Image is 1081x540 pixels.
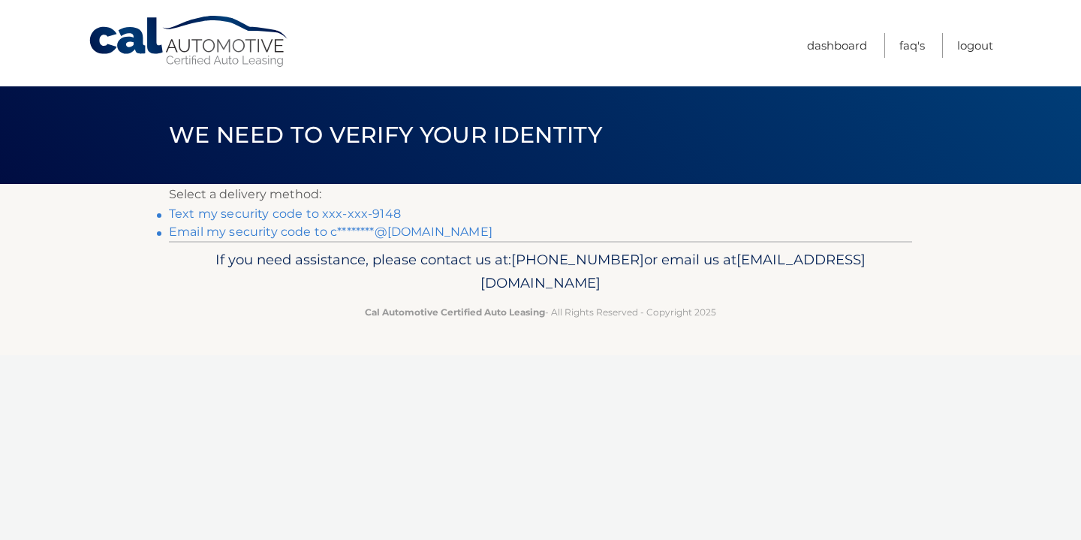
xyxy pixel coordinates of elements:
[511,251,644,268] span: [PHONE_NUMBER]
[169,184,912,205] p: Select a delivery method:
[88,15,291,68] a: Cal Automotive
[899,33,925,58] a: FAQ's
[169,121,602,149] span: We need to verify your identity
[365,306,545,318] strong: Cal Automotive Certified Auto Leasing
[807,33,867,58] a: Dashboard
[169,207,401,221] a: Text my security code to xxx-xxx-9148
[957,33,993,58] a: Logout
[179,304,902,320] p: - All Rights Reserved - Copyright 2025
[169,225,492,239] a: Email my security code to c********@[DOMAIN_NAME]
[179,248,902,296] p: If you need assistance, please contact us at: or email us at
